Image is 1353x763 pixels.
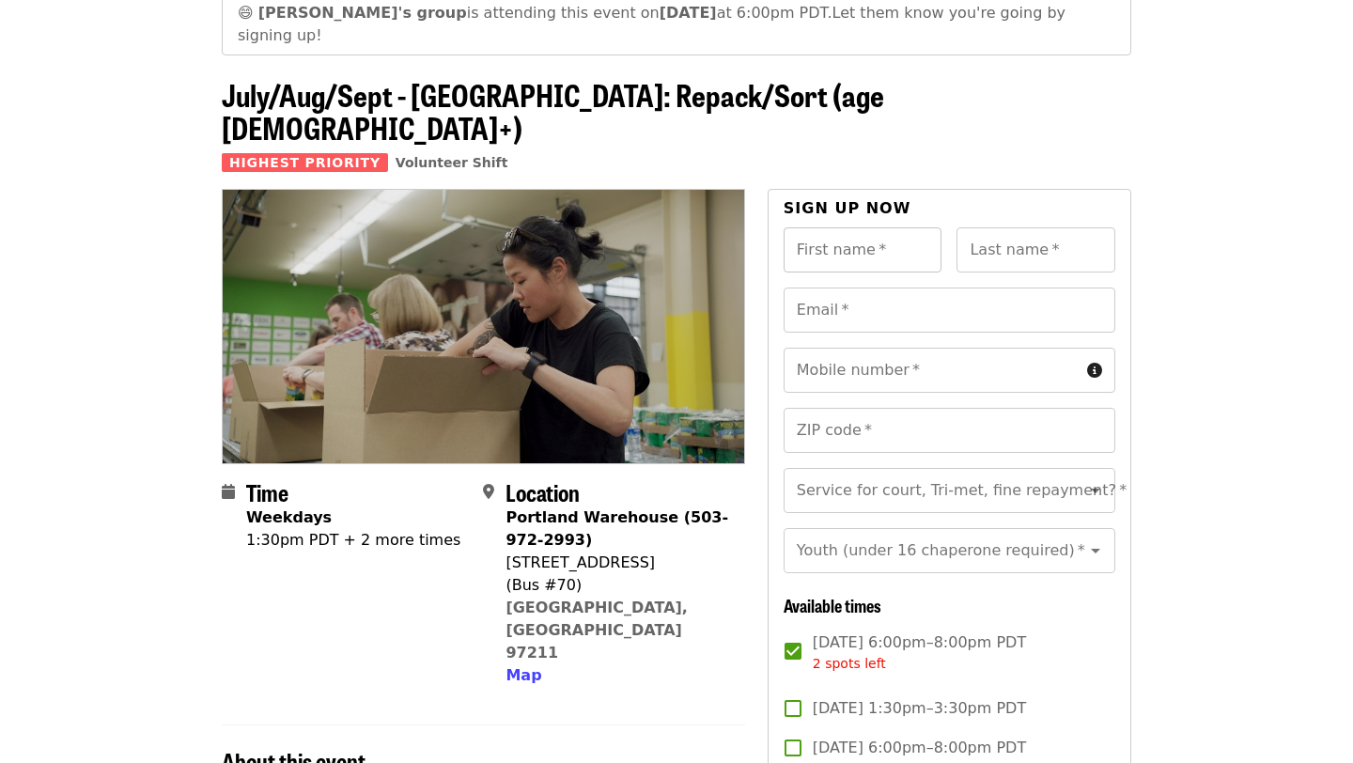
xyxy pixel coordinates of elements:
[813,737,1026,759] span: [DATE] 6:00pm–8:00pm PDT
[784,408,1115,453] input: ZIP code
[813,656,886,671] span: 2 spots left
[238,4,254,22] span: grinning face emoji
[223,190,744,462] img: July/Aug/Sept - Portland: Repack/Sort (age 8+) organized by Oregon Food Bank
[222,153,388,172] span: Highest Priority
[246,475,288,508] span: Time
[258,4,832,22] span: is attending this event on at 6:00pm PDT.
[505,666,541,684] span: Map
[1082,477,1109,504] button: Open
[222,72,884,149] span: July/Aug/Sept - [GEOGRAPHIC_DATA]: Repack/Sort (age [DEMOGRAPHIC_DATA]+)
[784,348,1080,393] input: Mobile number
[813,697,1026,720] span: [DATE] 1:30pm–3:30pm PDT
[505,664,541,687] button: Map
[505,508,728,549] strong: Portland Warehouse (503-972-2993)
[813,631,1026,674] span: [DATE] 6:00pm–8:00pm PDT
[1082,537,1109,564] button: Open
[784,227,942,272] input: First name
[660,4,717,22] strong: [DATE]
[483,483,494,501] i: map-marker-alt icon
[505,599,688,662] a: [GEOGRAPHIC_DATA], [GEOGRAPHIC_DATA] 97211
[505,475,580,508] span: Location
[784,199,911,217] span: Sign up now
[246,529,460,552] div: 1:30pm PDT + 2 more times
[784,593,881,617] span: Available times
[396,155,508,170] a: Volunteer Shift
[222,483,235,501] i: calendar icon
[505,574,729,597] div: (Bus #70)
[784,288,1115,333] input: Email
[246,508,332,526] strong: Weekdays
[505,552,729,574] div: [STREET_ADDRESS]
[956,227,1115,272] input: Last name
[258,4,467,22] strong: [PERSON_NAME]'s group
[1087,362,1102,380] i: circle-info icon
